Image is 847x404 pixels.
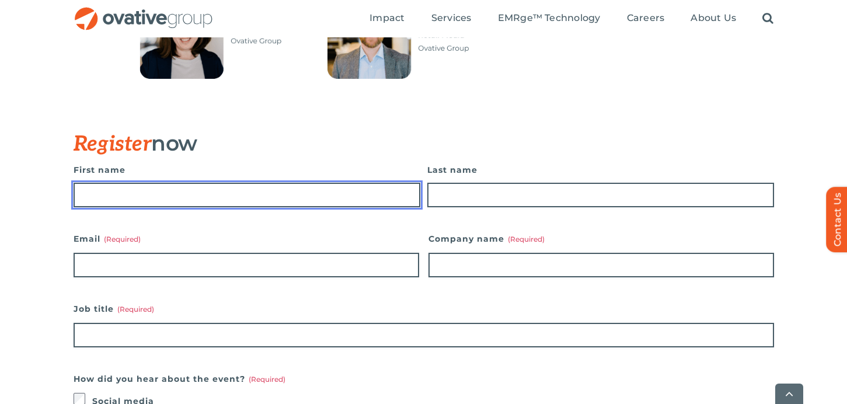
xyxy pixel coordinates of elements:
a: Careers [627,12,665,25]
a: Search [762,12,773,25]
a: About Us [691,12,736,25]
span: (Required) [104,235,141,243]
a: Services [431,12,472,25]
span: (Required) [508,235,545,243]
label: Email [74,231,419,247]
span: Register [74,131,152,157]
label: First name [74,162,420,178]
a: OG_Full_horizontal_RGB [74,6,214,17]
span: Careers [627,12,665,24]
span: About Us [691,12,736,24]
label: Job title [74,301,774,317]
span: (Required) [249,375,285,384]
a: Impact [370,12,405,25]
a: EMRge™ Technology [498,12,601,25]
span: EMRge™ Technology [498,12,601,24]
label: Company name [428,231,774,247]
label: Last name [427,162,774,178]
span: (Required) [117,305,154,314]
span: Impact [370,12,405,24]
legend: How did you hear about the event? [74,371,285,387]
h3: now [74,131,716,156]
span: Services [431,12,472,24]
